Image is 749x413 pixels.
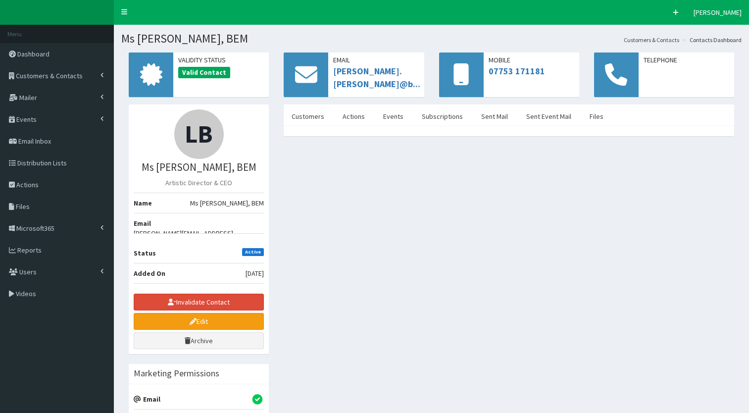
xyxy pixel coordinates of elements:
span: Ms [PERSON_NAME], BEM [190,198,264,208]
span: [PERSON_NAME][EMAIL_ADDRESS][PERSON_NAME][DOMAIN_NAME] [134,228,264,248]
a: Customers & Contacts [624,36,679,44]
a: Files [582,106,611,127]
a: 07753 171181 [489,65,545,77]
span: Mobile [489,55,574,65]
button: Invalidate Contact [134,294,264,310]
a: Events [375,106,411,127]
span: Email Inbox [18,137,51,146]
a: Customers [284,106,332,127]
span: Mailer [19,93,37,102]
span: Distribution Lists [17,158,67,167]
span: [DATE] [246,268,264,278]
span: Videos [16,289,36,298]
li: Contacts Dashboard [680,36,742,44]
b: Added On [134,269,165,278]
span: Dashboard [17,50,50,58]
h1: Ms [PERSON_NAME], BEM [121,32,742,45]
a: Actions [335,106,373,127]
span: Actions [16,180,39,189]
span: Telephone [644,55,729,65]
b: Email [134,219,151,228]
span: Microsoft365 [16,224,54,233]
span: Users [19,267,37,276]
span: Valid Contact [178,67,230,79]
span: Events [16,115,37,124]
a: Sent Event Mail [518,106,579,127]
span: [PERSON_NAME] [694,8,742,17]
h3: Ms [PERSON_NAME], BEM [134,161,264,173]
span: Active [242,248,264,256]
span: LB [185,118,213,150]
span: Customers & Contacts [16,71,83,80]
a: [PERSON_NAME].[PERSON_NAME]@b... [333,65,420,90]
b: Status [134,249,156,258]
a: Sent Mail [473,106,516,127]
span: Files [16,202,30,211]
a: Edit [134,313,264,330]
span: Validity Status [178,55,264,65]
b: Email [134,395,160,404]
a: Subscriptions [414,106,471,127]
h3: Marketing Permissions [134,369,219,378]
span: Email [333,55,419,65]
p: Artistic Director & CEO [134,178,264,188]
a: Archive [134,332,264,349]
span: Reports [17,246,42,255]
b: Name [134,199,152,207]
